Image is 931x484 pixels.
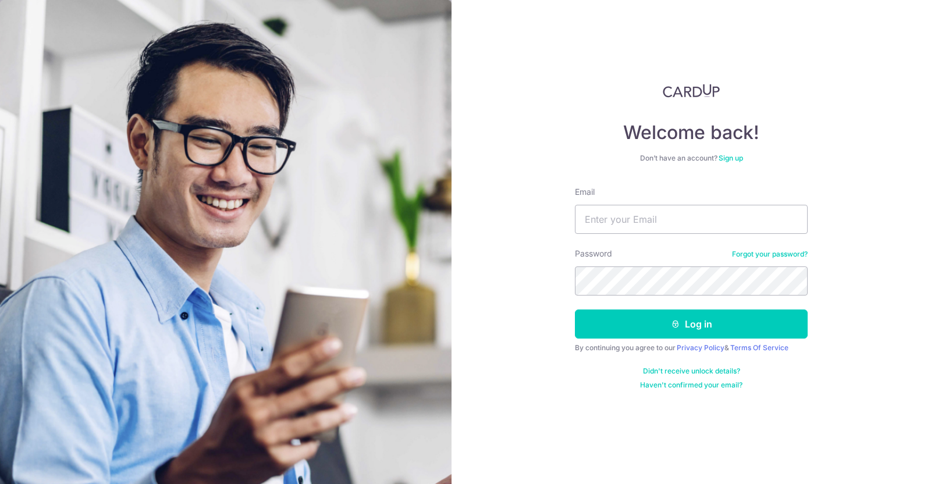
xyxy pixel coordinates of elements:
[575,343,808,353] div: By continuing you agree to our &
[575,154,808,163] div: Don’t have an account?
[575,186,595,198] label: Email
[663,84,720,98] img: CardUp Logo
[643,366,740,376] a: Didn't receive unlock details?
[575,121,808,144] h4: Welcome back!
[575,205,808,234] input: Enter your Email
[732,250,808,259] a: Forgot your password?
[575,309,808,339] button: Log in
[575,248,612,259] label: Password
[640,380,742,390] a: Haven't confirmed your email?
[730,343,788,352] a: Terms Of Service
[719,154,743,162] a: Sign up
[677,343,724,352] a: Privacy Policy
